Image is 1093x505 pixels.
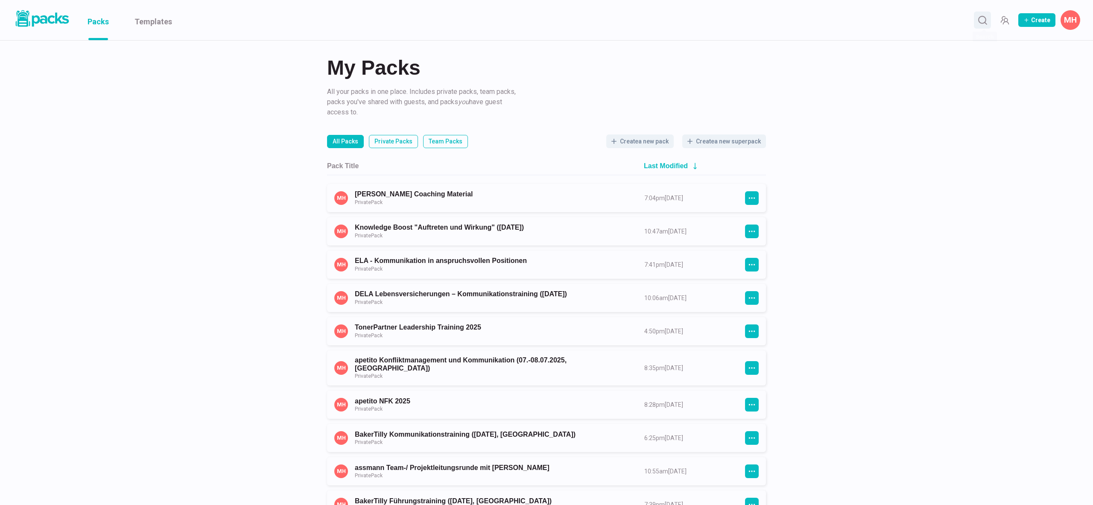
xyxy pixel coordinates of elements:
[996,12,1013,29] button: Manage Team Invites
[682,134,766,148] button: Createa new superpack
[458,98,469,106] i: you
[327,162,359,170] h2: Pack Title
[374,137,412,146] p: Private Packs
[606,134,674,148] button: Createa new pack
[644,162,688,170] h2: Last Modified
[13,9,70,29] img: Packs logo
[327,87,519,117] p: All your packs in one place. Includes private packs, team packs, packs you've shared with guests,...
[327,58,766,78] h2: My Packs
[974,12,991,29] button: Search
[333,137,358,146] p: All Packs
[13,9,70,32] a: Packs logo
[1061,10,1080,30] button: Matthias Herzberg
[1018,13,1055,27] button: Create Pack
[429,137,462,146] p: Team Packs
